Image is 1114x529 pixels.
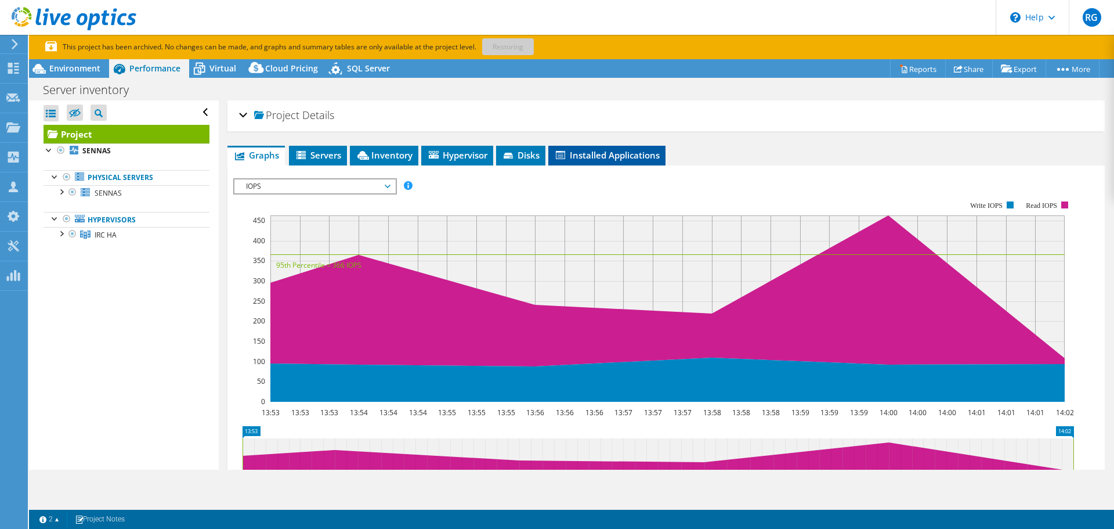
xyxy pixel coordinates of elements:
text: 14:00 [880,408,898,418]
text: 13:58 [732,408,750,418]
text: 14:02 [1056,408,1074,418]
text: 400 [253,236,265,246]
p: This project has been archived. No changes can be made, and graphs and summary tables are only av... [45,41,614,53]
span: Installed Applications [554,149,660,161]
text: 14:01 [1026,408,1044,418]
text: 14:01 [997,408,1015,418]
text: 13:55 [468,408,486,418]
text: Read IOPS [1026,201,1058,210]
text: 13:53 [320,408,338,418]
a: IRC HA [44,227,209,242]
a: SENNAS [44,143,209,159]
text: 95th Percentile = 366 IOPS [276,260,361,270]
a: Physical Servers [44,170,209,185]
text: 13:59 [850,408,868,418]
text: 13:55 [497,408,515,418]
text: 50 [257,376,265,386]
text: 13:57 [644,408,662,418]
text: 450 [253,215,265,225]
span: Inventory [356,149,413,161]
text: 350 [253,255,265,265]
a: 2 [31,512,67,527]
text: 13:56 [556,408,574,418]
span: Disks [502,149,540,161]
text: 13:53 [291,408,309,418]
text: 13:55 [438,408,456,418]
text: 13:56 [585,408,603,418]
svg: \n [1010,12,1021,23]
text: 13:57 [674,408,692,418]
text: 13:57 [614,408,632,418]
span: Virtual [209,63,236,74]
text: 14:00 [938,408,956,418]
span: SQL Server [347,63,390,74]
span: Project [254,110,299,121]
span: RG [1083,8,1101,27]
span: IRC HA [95,230,117,240]
span: Cloud Pricing [265,63,318,74]
text: 13:58 [762,408,780,418]
span: Performance [129,63,180,74]
span: Details [302,108,334,122]
span: Graphs [233,149,279,161]
a: Reports [890,60,946,78]
text: 100 [253,357,265,366]
span: Servers [295,149,341,161]
span: IOPS [240,179,389,193]
b: SENNAS [82,146,111,156]
a: Project [44,125,209,143]
span: Environment [49,63,100,74]
span: Hypervisor [427,149,487,161]
text: 13:54 [379,408,397,418]
a: Hypervisors [44,212,209,227]
h1: Server inventory [38,84,147,96]
a: Export [992,60,1046,78]
text: 250 [253,296,265,306]
a: SENNAS [44,185,209,200]
text: 13:59 [820,408,838,418]
text: 13:58 [703,408,721,418]
text: 13:56 [526,408,544,418]
span: SENNAS [95,188,122,198]
text: 14:00 [909,408,927,418]
text: 14:01 [968,408,986,418]
text: 200 [253,316,265,326]
text: 13:59 [791,408,809,418]
text: 13:54 [409,408,427,418]
a: Project Notes [67,512,133,527]
text: 0 [261,397,265,406]
text: 13:53 [262,408,280,418]
text: 13:54 [350,408,368,418]
text: 300 [253,276,265,286]
a: More [1046,60,1099,78]
text: 150 [253,336,265,346]
text: Write IOPS [970,201,1003,210]
a: Share [945,60,993,78]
